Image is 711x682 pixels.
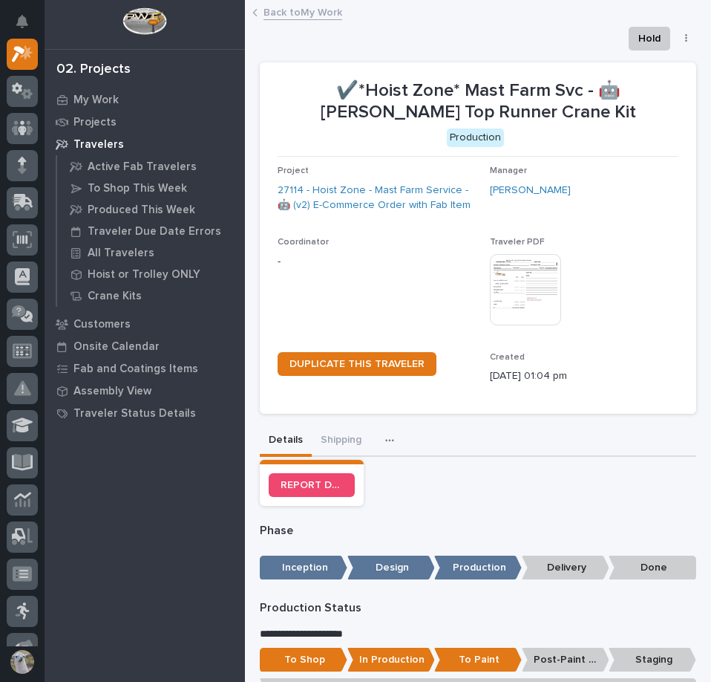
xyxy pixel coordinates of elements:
[278,166,309,175] span: Project
[260,556,347,580] p: Inception
[269,473,355,497] a: REPORT DRAWING/DESIGN ISSUE
[278,238,329,247] span: Coordinator
[347,648,435,672] p: In Production
[490,353,525,362] span: Created
[490,238,545,247] span: Traveler PDF
[56,62,131,78] div: 02. Projects
[7,6,38,37] button: Notifications
[57,178,245,198] a: To Shop This Week
[19,15,38,39] div: Notifications
[57,264,245,285] a: Hoist or Trolley ONLY
[278,254,478,270] p: -
[88,247,154,260] p: All Travelers
[260,426,312,457] button: Details
[73,340,160,354] p: Onsite Calendar
[57,156,245,177] a: Active Fab Travelers
[57,221,245,241] a: Traveler Due Date Errors
[347,556,435,580] p: Design
[609,556,696,580] p: Done
[447,129,504,147] div: Production
[73,407,196,420] p: Traveler Status Details
[609,648,696,672] p: Staging
[45,313,245,335] a: Customers
[45,111,245,133] a: Projects
[522,556,609,580] p: Delivery
[73,363,198,376] p: Fab and Coatings Items
[73,318,131,331] p: Customers
[289,359,425,369] span: DUPLICATE THIS TRAVELER
[490,183,571,198] a: [PERSON_NAME]
[88,182,187,195] p: To Shop This Week
[45,402,245,424] a: Traveler Status Details
[122,7,166,35] img: Workspace Logo
[281,480,343,490] span: REPORT DRAWING/DESIGN ISSUE
[434,648,522,672] p: To Paint
[638,30,661,48] span: Hold
[45,380,245,402] a: Assembly View
[263,3,342,20] a: Back toMy Work
[45,88,245,111] a: My Work
[57,199,245,220] a: Produced This Week
[45,357,245,380] a: Fab and Coatings Items
[260,524,696,538] p: Phase
[88,268,200,282] p: Hoist or Trolley ONLY
[45,335,245,357] a: Onsite Calendar
[522,648,609,672] p: Post-Paint Assembly
[278,80,678,123] p: ✔️*Hoist Zone* Mast Farm Svc - 🤖 [PERSON_NAME] Top Runner Crane Kit
[45,133,245,155] a: Travelers
[260,601,696,615] p: Production Status
[73,116,117,129] p: Projects
[312,426,370,457] button: Shipping
[434,556,522,580] p: Production
[57,242,245,263] a: All Travelers
[88,225,221,238] p: Traveler Due Date Errors
[260,648,347,672] p: To Shop
[73,385,151,398] p: Assembly View
[88,160,197,174] p: Active Fab Travelers
[88,290,142,303] p: Crane Kits
[73,138,124,152] p: Travelers
[7,646,38,678] button: users-avatar
[490,368,690,384] p: [DATE] 01:04 pm
[73,94,119,107] p: My Work
[57,285,245,306] a: Crane Kits
[278,183,478,214] a: 27114 - Hoist Zone - Mast Farm Service - 🤖 (v2) E-Commerce Order with Fab Item
[278,352,436,376] a: DUPLICATE THIS TRAVELER
[88,204,195,217] p: Produced This Week
[629,27,670,51] button: Hold
[490,166,527,175] span: Manager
